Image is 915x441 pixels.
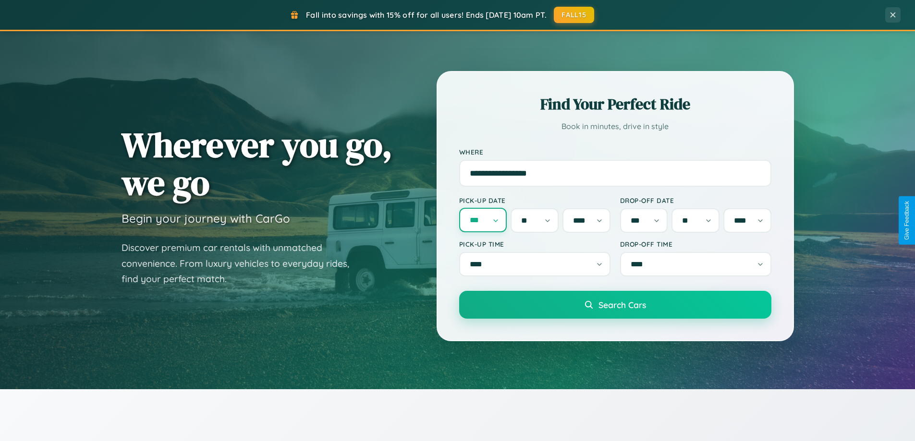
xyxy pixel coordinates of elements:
[122,211,290,226] h3: Begin your journey with CarGo
[459,240,610,248] label: Pick-up Time
[459,94,771,115] h2: Find Your Perfect Ride
[554,7,594,23] button: FALL15
[122,240,362,287] p: Discover premium car rentals with unmatched convenience. From luxury vehicles to everyday rides, ...
[459,291,771,319] button: Search Cars
[598,299,646,310] span: Search Cars
[306,10,547,20] span: Fall into savings with 15% off for all users! Ends [DATE] 10am PT.
[459,148,771,156] label: Where
[459,196,610,204] label: Pick-up Date
[459,119,771,133] p: Book in minutes, drive in style
[620,196,771,204] label: Drop-off Date
[903,201,910,240] div: Give Feedback
[620,240,771,248] label: Drop-off Time
[122,126,392,202] h1: Wherever you go, we go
